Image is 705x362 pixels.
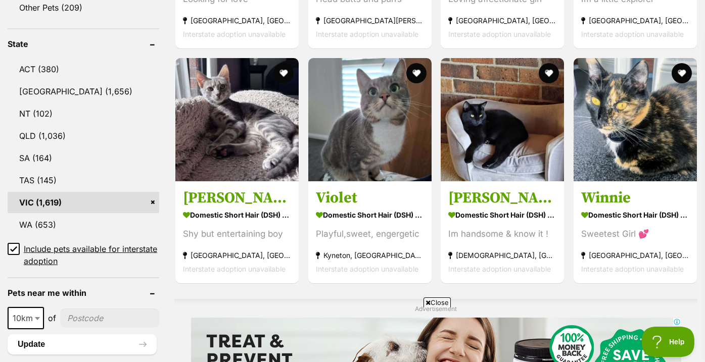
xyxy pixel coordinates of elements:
[9,311,43,325] span: 10km
[581,188,689,207] h3: Winnie
[574,58,697,181] img: Winnie - Domestic Short Hair (DSH) Cat
[8,288,159,297] header: Pets near me within
[8,147,159,169] a: SA (164)
[448,30,551,38] span: Interstate adoption unavailable
[581,248,689,262] strong: [GEOGRAPHIC_DATA], [GEOGRAPHIC_DATA]
[448,14,556,27] strong: [GEOGRAPHIC_DATA], [GEOGRAPHIC_DATA]
[8,59,159,80] a: ACT (380)
[108,312,598,357] iframe: Advertisement
[316,264,418,273] span: Interstate adoption unavailable
[539,63,559,83] button: favourite
[24,243,159,267] span: Include pets available for interstate adoption
[406,63,426,83] button: favourite
[581,264,684,273] span: Interstate adoption unavailable
[273,63,294,83] button: favourite
[183,188,291,207] h3: [PERSON_NAME]
[316,248,424,262] strong: Kyneton, [GEOGRAPHIC_DATA]
[581,227,689,240] div: Sweetest Girl 💕
[60,308,159,328] input: postcode
[316,207,424,222] strong: Domestic Short Hair (DSH) Cat
[448,207,556,222] strong: Domestic Short Hair (DSH) Cat
[175,180,299,283] a: [PERSON_NAME] Domestic Short Hair (DSH) Cat Shy but entertaining boy [GEOGRAPHIC_DATA], [GEOGRAPH...
[48,312,56,324] span: of
[8,170,159,191] a: TAS (145)
[8,125,159,146] a: QLD (1,036)
[581,207,689,222] strong: Domestic Short Hair (DSH) Cat
[8,334,157,354] button: Update
[8,39,159,48] header: State
[316,227,424,240] div: Playful,sweet, engergetic
[183,227,291,240] div: Shy but entertaining boy
[8,81,159,102] a: [GEOGRAPHIC_DATA] (1,656)
[316,14,424,27] strong: [GEOGRAPHIC_DATA][PERSON_NAME][GEOGRAPHIC_DATA]
[424,297,451,307] span: Close
[581,30,684,38] span: Interstate adoption unavailable
[8,214,159,235] a: WA (653)
[8,243,159,267] a: Include pets available for interstate adoption
[308,180,432,283] a: Violet Domestic Short Hair (DSH) Cat Playful,sweet, engergetic Kyneton, [GEOGRAPHIC_DATA] Interst...
[308,58,432,181] img: Violet - Domestic Short Hair (DSH) Cat
[8,192,159,213] a: VIC (1,619)
[642,327,695,357] iframe: Help Scout Beacon - Open
[441,180,564,283] a: [PERSON_NAME] [PERSON_NAME] Domestic Short Hair (DSH) Cat Im handsome & know it ! [DEMOGRAPHIC_DA...
[448,248,556,262] strong: [DEMOGRAPHIC_DATA], [GEOGRAPHIC_DATA]
[183,264,286,273] span: Interstate adoption unavailable
[316,188,424,207] h3: Violet
[183,30,286,38] span: Interstate adoption unavailable
[448,264,551,273] span: Interstate adoption unavailable
[8,103,159,124] a: NT (102)
[8,307,44,329] span: 10km
[574,180,697,283] a: Winnie Domestic Short Hair (DSH) Cat Sweetest Girl 💕 [GEOGRAPHIC_DATA], [GEOGRAPHIC_DATA] Interst...
[183,14,291,27] strong: [GEOGRAPHIC_DATA], [GEOGRAPHIC_DATA]
[581,14,689,27] strong: [GEOGRAPHIC_DATA], [GEOGRAPHIC_DATA]
[183,248,291,262] strong: [GEOGRAPHIC_DATA], [GEOGRAPHIC_DATA]
[671,63,691,83] button: favourite
[441,58,564,181] img: Bud Bud - Domestic Short Hair (DSH) Cat
[316,30,418,38] span: Interstate adoption unavailable
[183,207,291,222] strong: Domestic Short Hair (DSH) Cat
[175,58,299,181] img: Toby - Domestic Short Hair (DSH) Cat
[448,188,556,207] h3: [PERSON_NAME] [PERSON_NAME]
[448,227,556,240] div: Im handsome & know it !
